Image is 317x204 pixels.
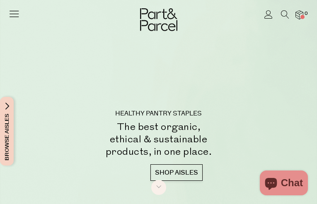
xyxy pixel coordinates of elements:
a: SHOP AISLES [150,164,203,181]
img: Part&Parcel [140,8,177,31]
p: HEALTHY PANTRY STAPLES [19,110,298,117]
inbox-online-store-chat: Shopify online store chat [257,170,310,197]
a: 0 [295,10,303,19]
span: Browse Aisles [2,97,12,166]
span: 0 [302,10,310,17]
h2: The best organic, ethical & sustainable products, in one place. [106,121,212,162]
